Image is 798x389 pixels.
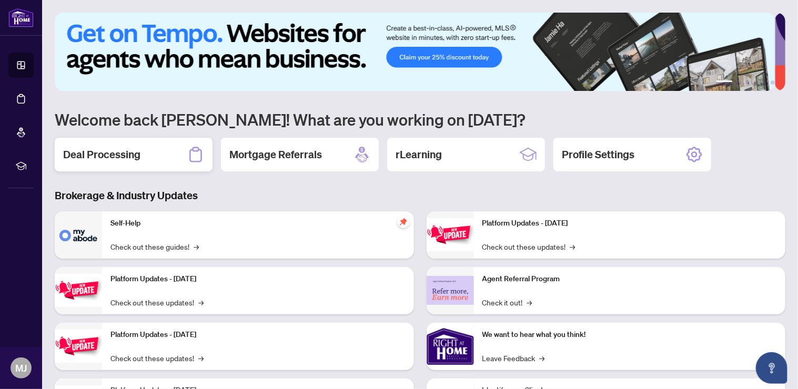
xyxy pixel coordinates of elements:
span: → [198,352,204,364]
span: → [527,296,532,308]
img: logo [8,8,34,27]
button: 4 [754,80,758,85]
span: → [194,241,199,252]
img: Platform Updates - July 21, 2025 [55,330,102,363]
p: Agent Referral Program [482,273,777,285]
img: Platform Updates - September 16, 2025 [55,274,102,307]
a: Check out these updates!→ [110,352,204,364]
h2: Profile Settings [562,147,634,162]
h2: rLearning [396,147,442,162]
h2: Deal Processing [63,147,140,162]
p: Platform Updates - [DATE] [110,273,406,285]
span: MJ [15,361,27,375]
p: We want to hear what you think! [482,329,777,341]
img: Agent Referral Program [427,276,474,305]
p: Platform Updates - [DATE] [110,329,406,341]
a: Check it out!→ [482,296,532,308]
span: → [540,352,545,364]
p: Platform Updates - [DATE] [482,218,777,229]
a: Leave Feedback→ [482,352,545,364]
img: Self-Help [55,211,102,259]
button: 1 [716,80,733,85]
button: 6 [771,80,775,85]
img: Slide 0 [55,13,775,91]
a: Check out these updates!→ [482,241,575,252]
button: 2 [737,80,741,85]
button: Open asap [756,352,787,384]
h3: Brokerage & Industry Updates [55,188,785,203]
h1: Welcome back [PERSON_NAME]! What are you working on [DATE]? [55,109,785,129]
a: Check out these updates!→ [110,296,204,308]
span: pushpin [397,216,410,228]
img: We want to hear what you think! [427,323,474,370]
button: 3 [745,80,750,85]
p: Self-Help [110,218,406,229]
span: → [570,241,575,252]
button: 5 [762,80,766,85]
h2: Mortgage Referrals [229,147,322,162]
span: → [198,296,204,308]
img: Platform Updates - June 23, 2025 [427,218,474,251]
a: Check out these guides!→ [110,241,199,252]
